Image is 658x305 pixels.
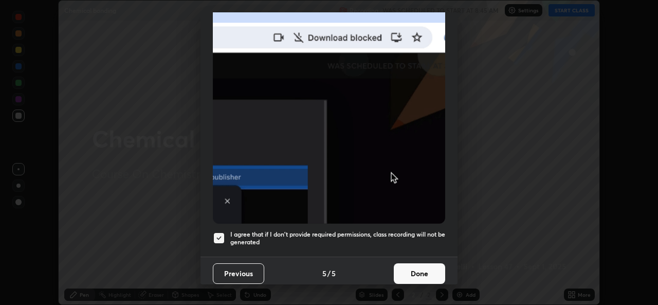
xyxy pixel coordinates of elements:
[332,268,336,279] h4: 5
[394,263,445,284] button: Done
[322,268,326,279] h4: 5
[230,230,445,246] h5: I agree that if I don't provide required permissions, class recording will not be generated
[213,263,264,284] button: Previous
[327,268,331,279] h4: /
